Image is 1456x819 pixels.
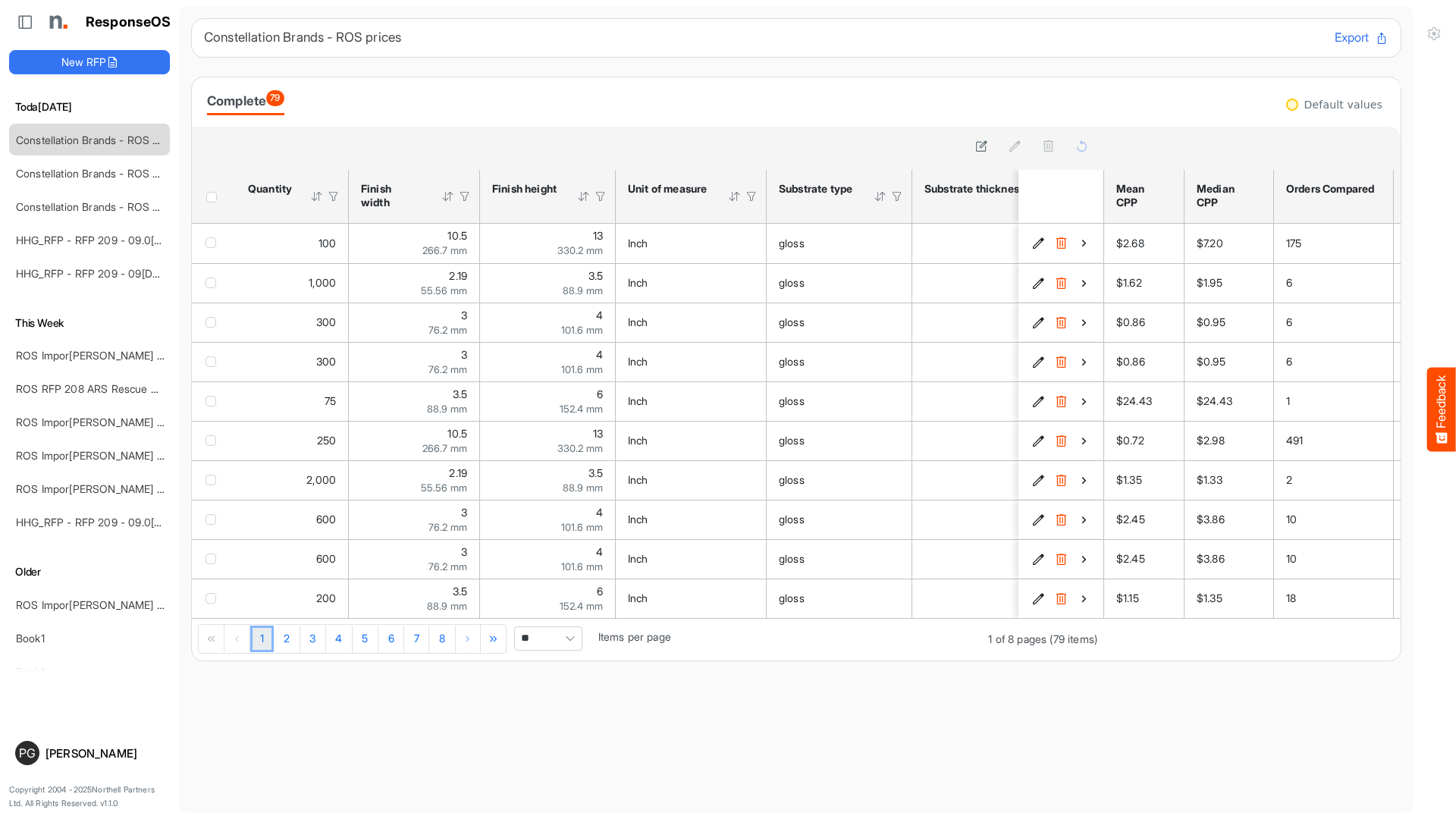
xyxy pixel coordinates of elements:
[480,263,616,303] td: 3.5 is template cell Column Header httpsnorthellcomontologiesmapping-rulesmeasurementhasfinishsiz...
[1053,433,1068,448] button: Delete
[779,513,805,526] span: gloss
[42,7,72,37] img: Northell
[1274,303,1394,342] td: 6 is template cell Column Header orders-compared
[616,421,767,460] td: Inch is template cell Column Header httpsnorthellcomontologiesmapping-rulesmeasurementhasunitofme...
[1104,342,1185,381] td: $0.86 is template cell Column Header mean-cpp
[316,591,336,604] span: 200
[480,460,616,500] td: 3.5 is template cell Column Header httpsnorthellcomontologiesmapping-rulesmeasurementhasfinishsiz...
[779,276,805,289] span: gloss
[16,482,198,495] a: ROS Impor[PERSON_NAME] - ROS 11
[461,545,467,558] span: 3
[1076,512,1091,527] button: View
[596,348,603,361] span: 4
[1031,512,1046,527] button: Edit
[1031,315,1046,330] button: Edit
[447,229,467,242] span: 10.5
[421,284,467,297] span: 55.56 mm
[428,324,467,336] span: 76.2 mm
[1104,460,1185,500] td: $1.35 is template cell Column Header mean-cpp
[192,381,236,421] td: checkbox
[480,303,616,342] td: 4 is template cell Column Header httpsnorthellcomontologiesmapping-rulesmeasurementhasfinishsizeh...
[1076,591,1091,606] button: View
[447,427,467,440] span: 10.5
[1104,421,1185,460] td: $0.72 is template cell Column Header mean-cpp
[274,626,300,653] a: Page 2 of 8 Pages
[767,224,912,263] td: gloss is template cell Column Header httpsnorthellcomontologiesmapping-rulesmaterialhassubstratem...
[912,579,1137,618] td: 100 is template cell Column Header httpsnorthellcomontologiesmapping-rulesmaterialhasmaterialthic...
[318,237,336,249] span: 100
[9,50,170,74] button: New RFP
[1076,275,1091,290] button: View
[16,516,270,529] a: HHG_RFP - RFP 209 - 09.0[DATE]OS TEST 3 (LITE)
[349,579,480,618] td: 3.5 is template cell Column Header httpsnorthellcomontologiesmapping-rulesmeasurementhasfinishsiz...
[912,460,1137,500] td: 80 is template cell Column Header httpsnorthellcomontologiesmapping-rulesmaterialhasmaterialthick...
[236,421,349,460] td: 250 is template cell Column Header httpsnorthellcomontologiesmapping-rulesorderhasquantity
[1185,342,1274,381] td: $0.95 is template cell Column Header median-cpp
[616,224,767,263] td: Inch is template cell Column Header httpsnorthellcomontologiesmapping-rulesmeasurementhasunitofme...
[422,442,467,454] span: 266.7 mm
[767,381,912,421] td: gloss is template cell Column Header httpsnorthellcomontologiesmapping-rulesmaterialhassubstratem...
[767,421,912,460] td: gloss is template cell Column Header httpsnorthellcomontologiesmapping-rulesmaterialhassubstratem...
[248,182,290,196] div: Quantity
[236,460,349,500] td: 2000 is template cell Column Header httpsnorthellcomontologiesmapping-rulesorderhasquantity
[1197,315,1225,328] span: $0.95
[9,783,170,810] p: Copyright 2004 - 2025 Northell Partners Ltd. All Rights Reserved. v 1.1.0
[349,381,480,421] td: 3.5 is template cell Column Header httpsnorthellcomontologiesmapping-rulesmeasurementhasfinishsiz...
[1197,394,1232,407] span: $24.43
[1274,263,1394,303] td: 6 is template cell Column Header orders-compared
[1076,354,1091,369] button: View
[561,363,603,375] span: 101.6 mm
[912,421,1137,460] td: 100 is template cell Column Header httpsnorthellcomontologiesmapping-rulesmaterialhasmaterialthic...
[598,630,671,643] span: Items per page
[1286,513,1297,526] span: 10
[1053,394,1068,409] button: Delete
[1185,500,1274,539] td: $3.86 is template cell Column Header median-cpp
[1185,303,1274,342] td: $0.95 is template cell Column Header median-cpp
[1116,182,1167,209] div: Mean CPP
[461,348,467,361] span: 3
[628,315,648,328] span: Inch
[1018,303,1106,342] td: 2824b9ba-0aff-4506-8ad5-ac33ab2af325 is template cell Column Header
[492,182,557,196] div: Finish height
[1116,434,1144,447] span: $0.72
[1053,315,1068,330] button: Delete
[1104,579,1185,618] td: $1.15 is template cell Column Header mean-cpp
[480,342,616,381] td: 4 is template cell Column Header httpsnorthellcomontologiesmapping-rulesmeasurementhasfinishsizeh...
[192,539,236,579] td: checkbox
[1185,224,1274,263] td: $7.20 is template cell Column Header median-cpp
[192,460,236,500] td: checkbox
[349,500,480,539] td: 3 is template cell Column Header httpsnorthellcomontologiesmapping-rulesmeasurementhasfinishsizew...
[16,234,284,246] a: HHG_RFP - RFP 209 - 09.0[DATE]OS TEST 3 (LITE) (1)
[779,237,805,249] span: gloss
[616,303,767,342] td: Inch is template cell Column Header httpsnorthellcomontologiesmapping-rulesmeasurementhasunitofme...
[1116,513,1145,526] span: $2.45
[616,342,767,381] td: Inch is template cell Column Header httpsnorthellcomontologiesmapping-rulesmeasurementhasunitofme...
[628,394,648,407] span: Inch
[596,545,603,558] span: 4
[1053,354,1068,369] button: Delete
[236,342,349,381] td: 300 is template cell Column Header httpsnorthellcomontologiesmapping-rulesorderhasquantity
[266,90,284,106] span: 79
[1197,355,1225,368] span: $0.95
[349,421,480,460] td: 10.5 is template cell Column Header httpsnorthellcomontologiesmapping-rulesmeasurementhasfinishsi...
[250,626,274,653] a: Page 1 of 8 Pages
[1104,381,1185,421] td: $24.43 is template cell Column Header mean-cpp
[236,500,349,539] td: 600 is template cell Column Header httpsnorthellcomontologiesmapping-rulesorderhasquantity
[480,421,616,460] td: 13 is template cell Column Header httpsnorthellcomontologiesmapping-rulesmeasurementhasfinishsize...
[16,200,182,213] a: Constellation Brands - ROS prices
[767,500,912,539] td: gloss is template cell Column Header httpsnorthellcomontologiesmapping-rulesmaterialhassubstratem...
[1116,355,1145,368] span: $0.86
[16,632,45,645] a: Book1
[767,460,912,500] td: gloss is template cell Column Header httpsnorthellcomontologiesmapping-rulesmaterialhassubstratem...
[1304,99,1382,110] div: Default values
[1274,460,1394,500] td: 2 is template cell Column Header orders-compared
[327,190,340,203] div: Filter Icon
[1286,237,1301,249] span: 175
[326,626,353,653] a: Page 4 of 8 Pages
[1197,591,1222,604] span: $1.35
[1053,236,1068,251] button: Delete
[628,182,708,196] div: Unit of measure
[1031,433,1046,448] button: Edit
[349,263,480,303] td: 2.1875 is template cell Column Header httpsnorthellcomontologiesmapping-rulesmeasurementhasfinish...
[16,598,221,611] a: ROS Impor[PERSON_NAME] - Final (short)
